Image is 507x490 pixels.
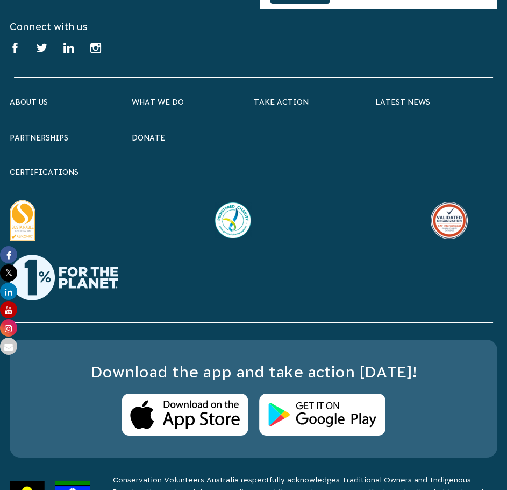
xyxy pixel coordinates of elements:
a: What We Do [132,98,184,107]
a: Partnerships [10,134,68,142]
a: Donate [132,134,165,142]
a: Take Action [254,98,309,107]
img: Apple Store Logo [122,394,248,436]
p: certifications [10,166,497,179]
a: Latest News [375,98,430,107]
a: About Us [10,98,48,107]
h5: Connect with us [10,20,497,33]
img: Android Store Logo [259,394,385,436]
h3: Download the app and take action [DATE]! [31,361,476,383]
